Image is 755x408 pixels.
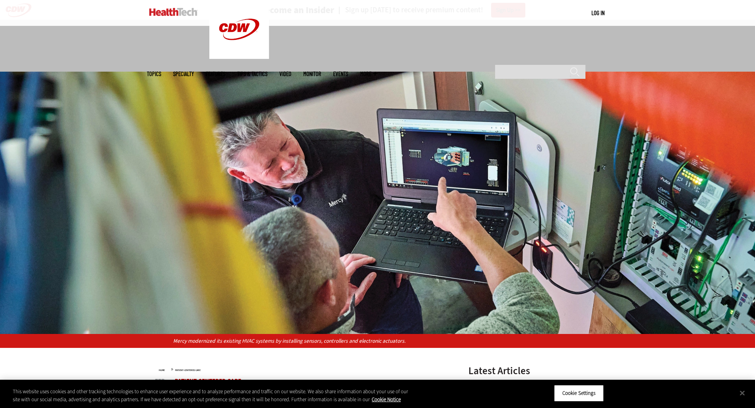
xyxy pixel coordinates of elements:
[147,71,161,77] span: Topics
[159,369,165,372] a: Home
[591,9,605,17] div: User menu
[237,71,267,77] a: Tips & Tactics
[360,71,377,77] span: More
[175,369,201,372] a: Patient-Centered Care
[13,388,415,403] div: This website uses cookies and other tracking technologies to enhance user experience and to analy...
[279,71,291,77] a: Video
[468,366,588,376] h3: Latest Articles
[734,384,751,402] button: Close
[173,337,582,346] p: Mercy modernized its existing HVAC systems by installing sensors, controllers and electronic actu...
[206,71,225,77] a: Features
[175,377,241,385] a: Patient-Centered Care
[303,71,321,77] a: MonITor
[159,366,448,372] div: »
[372,396,401,403] a: More information about your privacy
[209,53,269,61] a: CDW
[554,385,604,402] button: Cookie Settings
[149,8,197,16] img: Home
[173,71,194,77] span: Specialty
[155,378,165,384] span: Feb
[333,71,348,77] a: Events
[591,9,605,16] a: Log in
